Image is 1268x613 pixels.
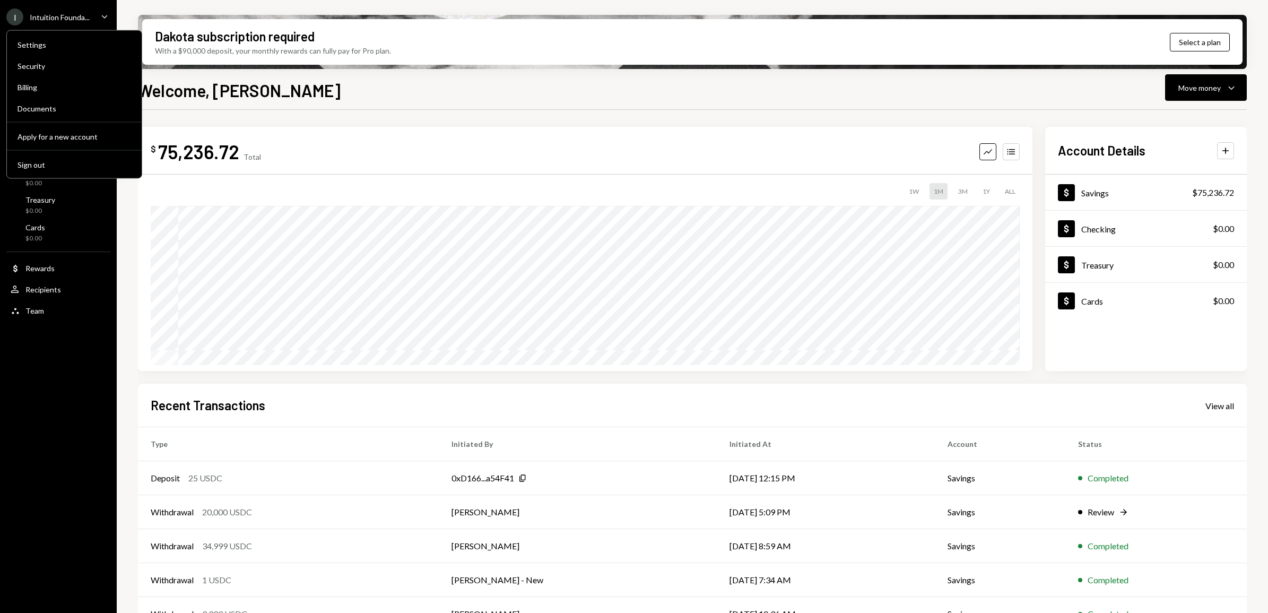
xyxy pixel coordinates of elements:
[1213,222,1234,235] div: $0.00
[11,156,137,175] button: Sign out
[717,461,934,495] td: [DATE] 12:15 PM
[1213,258,1234,271] div: $0.00
[1081,296,1103,306] div: Cards
[1065,427,1247,461] th: Status
[1165,74,1247,101] button: Move money
[25,264,55,273] div: Rewards
[1088,574,1128,586] div: Completed
[25,179,57,188] div: $0.00
[25,306,44,315] div: Team
[1205,401,1234,411] div: View all
[1045,211,1247,246] a: Checking$0.00
[930,183,948,200] div: 1M
[6,8,23,25] div: I
[6,192,110,218] a: Treasury$0.00
[11,127,137,146] button: Apply for a new account
[202,574,231,586] div: 1 USDC
[25,234,45,243] div: $0.00
[1213,295,1234,307] div: $0.00
[25,285,61,294] div: Recipients
[30,13,90,22] div: Intuition Founda...
[905,183,923,200] div: 1W
[138,427,439,461] th: Type
[11,99,137,118] a: Documents
[151,472,180,485] div: Deposit
[151,396,265,414] h2: Recent Transactions
[1088,540,1128,552] div: Completed
[935,461,1066,495] td: Savings
[978,183,994,200] div: 1Y
[151,540,194,552] div: Withdrawal
[6,280,110,299] a: Recipients
[1045,247,1247,282] a: Treasury$0.00
[151,574,194,586] div: Withdrawal
[11,35,137,54] a: Settings
[717,427,934,461] th: Initiated At
[1045,175,1247,210] a: Savings$75,236.72
[202,540,252,552] div: 34,999 USDC
[18,62,131,71] div: Security
[717,495,934,529] td: [DATE] 5:09 PM
[1170,33,1230,51] button: Select a plan
[6,301,110,320] a: Team
[158,140,239,163] div: 75,236.72
[1088,506,1114,519] div: Review
[155,45,391,56] div: With a $90,000 deposit, your monthly rewards can fully pay for Pro plan.
[1081,260,1114,270] div: Treasury
[151,144,156,154] div: $
[935,563,1066,597] td: Savings
[717,529,934,563] td: [DATE] 8:59 AM
[717,563,934,597] td: [DATE] 7:34 AM
[1045,283,1247,318] a: Cards$0.00
[244,152,261,161] div: Total
[439,563,717,597] td: [PERSON_NAME] - New
[954,183,972,200] div: 3M
[18,40,131,49] div: Settings
[18,83,131,92] div: Billing
[935,495,1066,529] td: Savings
[439,495,717,529] td: [PERSON_NAME]
[1088,472,1128,485] div: Completed
[1178,82,1221,93] div: Move money
[138,80,341,101] h1: Welcome, [PERSON_NAME]
[151,506,194,519] div: Withdrawal
[11,56,137,75] a: Security
[11,77,137,97] a: Billing
[439,427,717,461] th: Initiated By
[25,206,55,215] div: $0.00
[155,28,315,45] div: Dakota subscription required
[202,506,252,519] div: 20,000 USDC
[25,223,45,232] div: Cards
[18,160,131,169] div: Sign out
[439,529,717,563] td: [PERSON_NAME]
[6,258,110,278] a: Rewards
[6,220,110,245] a: Cards$0.00
[1081,188,1109,198] div: Savings
[1205,400,1234,411] a: View all
[18,132,131,141] div: Apply for a new account
[935,427,1066,461] th: Account
[935,529,1066,563] td: Savings
[188,472,222,485] div: 25 USDC
[1058,142,1145,159] h2: Account Details
[18,104,131,113] div: Documents
[25,195,55,204] div: Treasury
[1001,183,1020,200] div: ALL
[1081,224,1116,234] div: Checking
[1192,186,1234,199] div: $75,236.72
[451,472,514,485] div: 0xD166...a54F41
